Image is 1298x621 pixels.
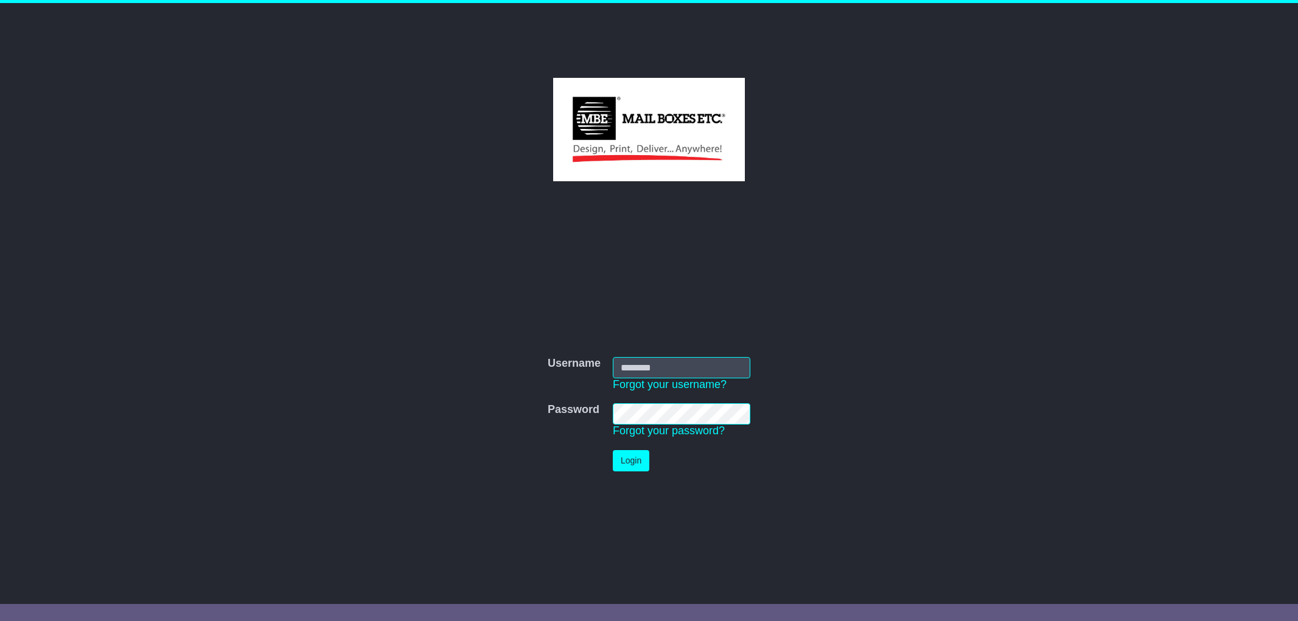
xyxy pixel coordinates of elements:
[613,450,649,471] button: Login
[613,378,727,390] a: Forgot your username?
[548,403,599,417] label: Password
[613,425,725,437] a: Forgot your password?
[548,357,601,370] label: Username
[553,78,745,181] img: MBE Eight Mile Plains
